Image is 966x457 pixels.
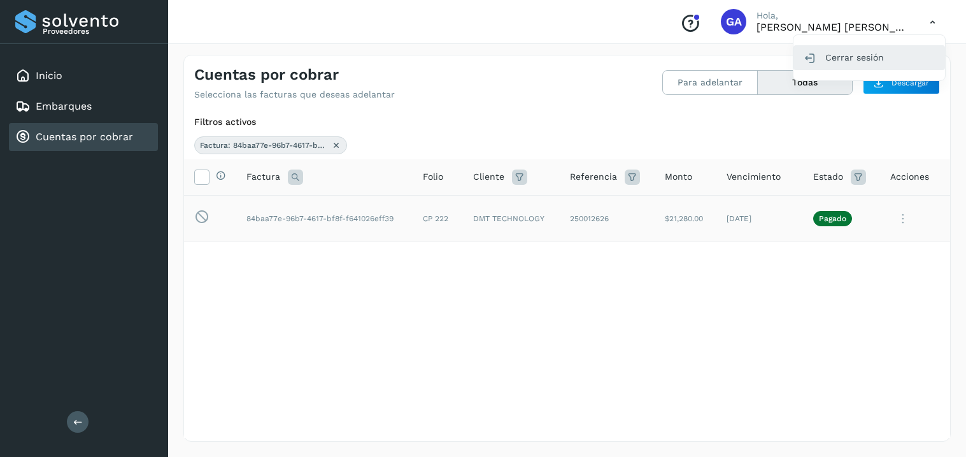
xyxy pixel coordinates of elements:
a: Embarques [36,100,92,112]
div: Embarques [9,92,158,120]
a: Inicio [36,69,62,82]
div: Cuentas por cobrar [9,123,158,151]
div: Inicio [9,62,158,90]
a: Cuentas por cobrar [36,131,133,143]
p: Proveedores [43,27,153,36]
div: Cerrar sesión [793,45,945,69]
